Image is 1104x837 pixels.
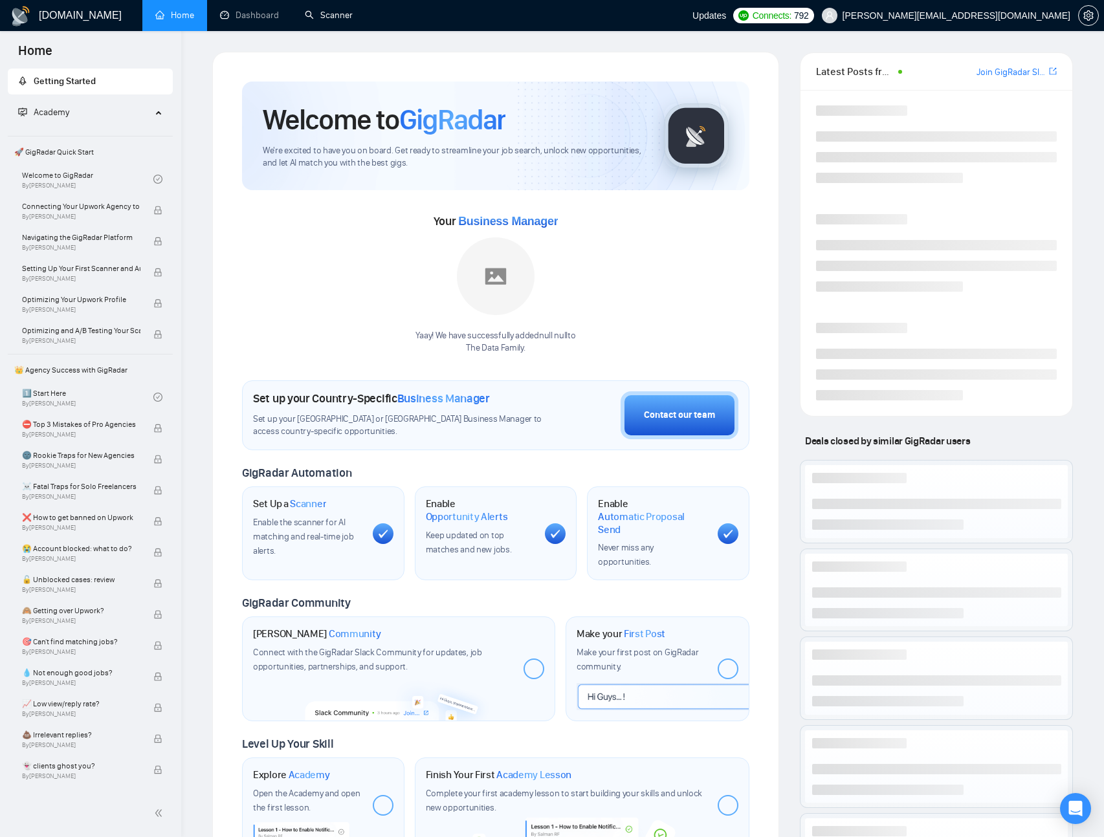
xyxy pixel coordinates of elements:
h1: Enable [598,497,707,536]
span: By [PERSON_NAME] [22,617,140,625]
a: Welcome to GigRadarBy[PERSON_NAME] [22,165,153,193]
span: setting [1079,10,1098,21]
span: lock [153,610,162,619]
span: By [PERSON_NAME] [22,462,140,470]
h1: [PERSON_NAME] [253,627,381,640]
span: lock [153,237,162,246]
span: lock [153,672,162,681]
span: Optimizing and A/B Testing Your Scanner for Better Results [22,324,140,337]
a: 1️⃣ Start HereBy[PERSON_NAME] [22,383,153,411]
span: We're excited to have you on board. Get ready to streamline your job search, unlock new opportuni... [263,145,643,169]
span: 📈 Low view/reply rate? [22,697,140,710]
span: lock [153,455,162,464]
button: setting [1078,5,1099,26]
span: 😭 Account blocked: what to do? [22,542,140,555]
h1: Finish Your First [426,768,571,781]
span: lock [153,548,162,557]
span: lock [153,299,162,308]
span: By [PERSON_NAME] [22,741,140,749]
span: 👑 Agency Success with GigRadar [9,357,171,383]
img: gigradar-logo.png [664,103,729,168]
button: Contact our team [621,391,738,439]
span: Navigating the GigRadar Platform [22,231,140,244]
span: lock [153,330,162,339]
span: GigRadar Automation [242,466,351,480]
span: By [PERSON_NAME] [22,710,140,718]
span: Setting Up Your First Scanner and Auto-Bidder [22,262,140,275]
span: Open the Academy and open the first lesson. [253,788,360,813]
span: lock [153,579,162,588]
span: Academy [18,107,69,118]
h1: Enable [426,497,535,523]
span: Connecting Your Upwork Agency to GigRadar [22,200,140,213]
span: Optimizing Your Upwork Profile [22,293,140,306]
span: lock [153,517,162,526]
span: Academy Lesson [496,768,571,781]
span: ❌ How to get banned on Upwork [22,511,140,524]
img: logo [10,6,31,27]
span: Level Up Your Skill [242,737,333,751]
img: upwork-logo.png [738,10,749,21]
span: Enable the scanner for AI matching and real-time job alerts. [253,517,353,556]
span: Set up your [GEOGRAPHIC_DATA] or [GEOGRAPHIC_DATA] Business Manager to access country-specific op... [253,413,544,438]
span: fund-projection-screen [18,107,27,116]
a: dashboardDashboard [220,10,279,21]
h1: Explore [253,768,330,781]
span: Home [8,41,63,69]
h1: Welcome to [263,102,505,137]
span: lock [153,703,162,712]
span: Automatic Proposal Send [598,510,707,536]
h1: Set Up a [253,497,326,510]
span: By [PERSON_NAME] [22,648,140,656]
span: GigRadar Community [242,596,351,610]
span: export [1049,66,1057,76]
span: By [PERSON_NAME] [22,524,140,532]
span: By [PERSON_NAME] [22,586,140,594]
span: check-circle [153,393,162,402]
span: 💩 Irrelevant replies? [22,728,140,741]
span: By [PERSON_NAME] [22,679,140,687]
span: lock [153,206,162,215]
div: Contact our team [644,408,715,422]
span: Business Manager [397,391,490,406]
span: 🙈 Getting over Upwork? [22,604,140,617]
span: 🌚 Rookie Traps for New Agencies [22,449,140,462]
a: homeHome [155,10,194,21]
span: Connects: [753,8,791,23]
a: export [1049,65,1057,78]
a: Join GigRadar Slack Community [977,65,1046,80]
h1: Set up your Country-Specific [253,391,490,406]
div: Open Intercom Messenger [1060,793,1091,824]
span: Keep updated on top matches and new jobs. [426,530,512,555]
a: searchScanner [305,10,353,21]
span: Business Manager [458,215,558,228]
span: Connect with the GigRadar Slack Community for updates, job opportunities, partnerships, and support. [253,647,482,672]
span: user [825,11,834,20]
span: ⛔ Top 3 Mistakes of Pro Agencies [22,418,140,431]
span: double-left [154,807,167,820]
img: placeholder.png [457,237,535,315]
img: slackcommunity-bg.png [305,676,492,721]
span: Community [329,627,381,640]
span: Latest Posts from the GigRadar Community [816,63,894,80]
span: 792 [794,8,808,23]
span: Updates [692,10,726,21]
span: rocket [18,76,27,85]
span: By [PERSON_NAME] [22,244,140,252]
span: 💧 Not enough good jobs? [22,666,140,679]
span: Academy [289,768,330,781]
span: check-circle [153,175,162,184]
span: Scanner [290,497,326,510]
span: By [PERSON_NAME] [22,275,140,283]
span: lock [153,268,162,277]
div: Yaay! We have successfully added null null to [415,330,575,354]
span: Never miss any opportunities. [598,542,654,567]
span: lock [153,641,162,650]
span: Your [434,214,558,228]
span: Make your first post on GigRadar community. [577,647,698,672]
span: 🎯 Can't find matching jobs? [22,635,140,648]
span: By [PERSON_NAME] [22,772,140,780]
span: Deals closed by similar GigRadar users [800,429,975,452]
span: lock [153,765,162,774]
span: Getting Started [34,76,96,87]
